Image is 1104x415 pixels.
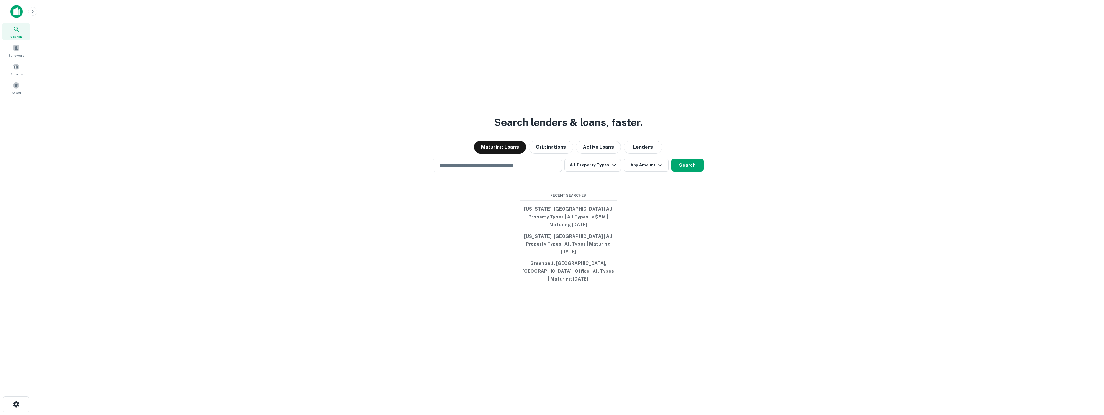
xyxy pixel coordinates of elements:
button: Any Amount [624,159,669,172]
span: Saved [12,90,21,95]
span: Borrowers [8,53,24,58]
button: Lenders [624,141,662,154]
span: Contacts [10,71,23,77]
button: Active Loans [576,141,621,154]
h3: Search lenders & loans, faster. [494,115,643,130]
button: [US_STATE], [GEOGRAPHIC_DATA] | All Property Types | All Types | Maturing [DATE] [520,230,617,258]
button: Originations [529,141,573,154]
button: Greenbelt, [GEOGRAPHIC_DATA], [GEOGRAPHIC_DATA] | Office | All Types | Maturing [DATE] [520,258,617,285]
img: capitalize-icon.png [10,5,23,18]
button: Maturing Loans [474,141,526,154]
span: Recent Searches [520,193,617,198]
a: Search [2,23,30,40]
iframe: Chat Widget [1072,343,1104,374]
a: Saved [2,79,30,97]
button: [US_STATE], [GEOGRAPHIC_DATA] | All Property Types | All Types | > $8M | Maturing [DATE] [520,203,617,230]
button: All Property Types [564,159,621,172]
span: Search [10,34,22,39]
button: Search [671,159,704,172]
a: Contacts [2,60,30,78]
a: Borrowers [2,42,30,59]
